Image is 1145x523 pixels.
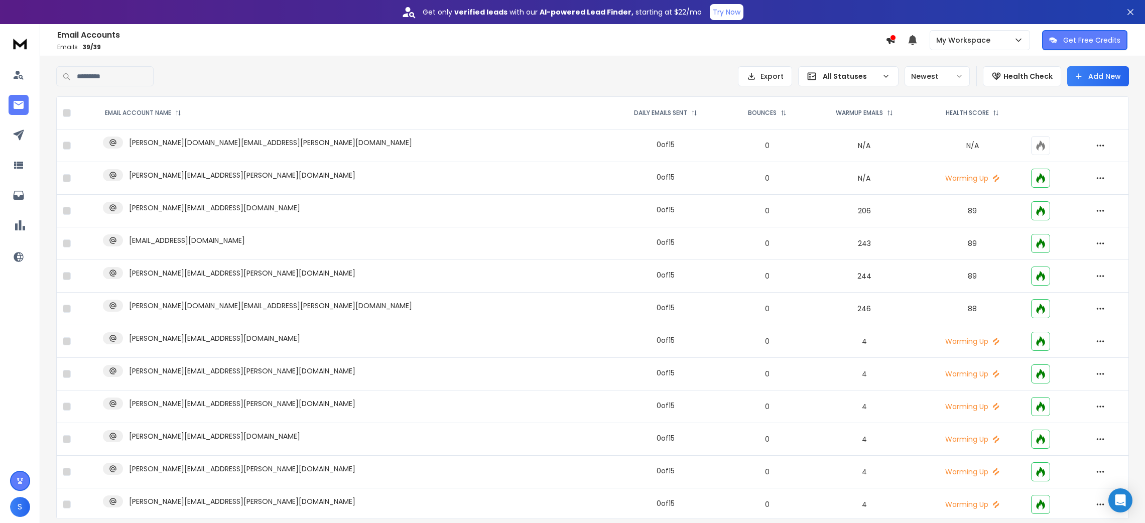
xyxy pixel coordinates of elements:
div: 0 of 15 [657,172,675,182]
td: 206 [809,195,920,227]
td: 4 [809,423,920,456]
p: WARMUP EMAILS [836,109,883,117]
p: [PERSON_NAME][EMAIL_ADDRESS][DOMAIN_NAME] [129,431,300,441]
img: logo [10,34,30,53]
p: 0 [732,271,803,281]
td: 89 [920,260,1025,293]
strong: AI-powered Lead Finder, [540,7,633,17]
button: S [10,497,30,517]
div: 0 of 15 [657,237,675,247]
strong: verified leads [454,7,507,17]
button: Export [738,66,792,86]
td: 88 [920,293,1025,325]
div: 0 of 15 [657,140,675,150]
div: 0 of 15 [657,401,675,411]
button: Try Now [710,4,743,20]
p: Warming Up [926,499,1019,509]
p: Warming Up [926,336,1019,346]
p: BOUNCES [748,109,777,117]
p: Warming Up [926,434,1019,444]
td: 244 [809,260,920,293]
p: 0 [732,206,803,216]
button: Newest [905,66,970,86]
div: 0 of 15 [657,433,675,443]
p: Get only with our starting at $22/mo [423,7,702,17]
h1: Email Accounts [57,29,885,41]
p: [PERSON_NAME][EMAIL_ADDRESS][PERSON_NAME][DOMAIN_NAME] [129,366,355,376]
td: 4 [809,358,920,390]
p: [PERSON_NAME][EMAIL_ADDRESS][PERSON_NAME][DOMAIN_NAME] [129,170,355,180]
p: [EMAIL_ADDRESS][DOMAIN_NAME] [129,235,245,245]
div: Open Intercom Messenger [1108,488,1132,512]
div: 0 of 15 [657,498,675,508]
p: Warming Up [926,173,1019,183]
button: Health Check [983,66,1061,86]
p: [PERSON_NAME][DOMAIN_NAME][EMAIL_ADDRESS][PERSON_NAME][DOMAIN_NAME] [129,301,412,311]
td: N/A [809,129,920,162]
p: Warming Up [926,369,1019,379]
span: 39 / 39 [82,43,101,51]
p: [PERSON_NAME][EMAIL_ADDRESS][PERSON_NAME][DOMAIN_NAME] [129,268,355,278]
p: [PERSON_NAME][EMAIL_ADDRESS][DOMAIN_NAME] [129,333,300,343]
p: 0 [732,238,803,248]
p: 0 [732,369,803,379]
div: 0 of 15 [657,205,675,215]
td: 89 [920,227,1025,260]
button: Get Free Credits [1042,30,1127,50]
p: All Statuses [823,71,878,81]
td: 4 [809,488,920,521]
p: 0 [732,434,803,444]
p: [PERSON_NAME][DOMAIN_NAME][EMAIL_ADDRESS][PERSON_NAME][DOMAIN_NAME] [129,138,412,148]
p: [PERSON_NAME][EMAIL_ADDRESS][PERSON_NAME][DOMAIN_NAME] [129,464,355,474]
td: N/A [809,162,920,195]
p: 0 [732,499,803,509]
div: 0 of 15 [657,270,675,280]
p: 0 [732,402,803,412]
p: [PERSON_NAME][EMAIL_ADDRESS][PERSON_NAME][DOMAIN_NAME] [129,399,355,409]
td: 89 [920,195,1025,227]
p: DAILY EMAILS SENT [634,109,687,117]
p: 0 [732,336,803,346]
td: 4 [809,390,920,423]
td: 246 [809,293,920,325]
div: 0 of 15 [657,303,675,313]
p: Get Free Credits [1063,35,1120,45]
p: Try Now [713,7,740,17]
td: 4 [809,456,920,488]
p: Warming Up [926,467,1019,477]
p: 0 [732,304,803,314]
p: Emails : [57,43,885,51]
p: HEALTH SCORE [946,109,989,117]
button: Add New [1067,66,1129,86]
div: EMAIL ACCOUNT NAME [105,109,181,117]
p: Health Check [1003,71,1053,81]
div: 0 of 15 [657,368,675,378]
p: Warming Up [926,402,1019,412]
div: 0 of 15 [657,335,675,345]
p: 0 [732,173,803,183]
p: My Workspace [936,35,994,45]
p: N/A [926,141,1019,151]
div: 0 of 15 [657,466,675,476]
p: [PERSON_NAME][EMAIL_ADDRESS][DOMAIN_NAME] [129,203,300,213]
td: 243 [809,227,920,260]
p: [PERSON_NAME][EMAIL_ADDRESS][PERSON_NAME][DOMAIN_NAME] [129,496,355,506]
p: 0 [732,467,803,477]
td: 4 [809,325,920,358]
p: 0 [732,141,803,151]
